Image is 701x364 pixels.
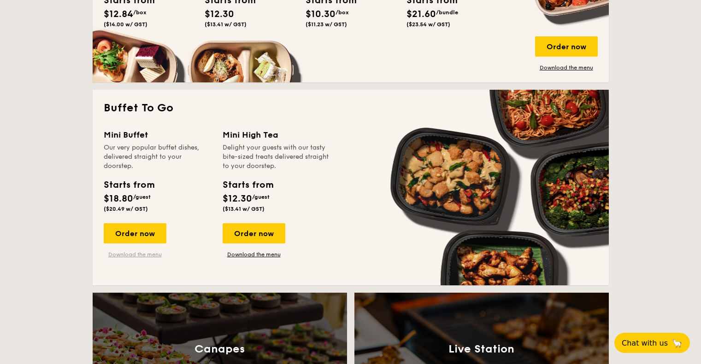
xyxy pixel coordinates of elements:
[306,21,347,28] span: ($11.23 w/ GST)
[104,21,147,28] span: ($14.00 w/ GST)
[622,339,668,347] span: Chat with us
[223,193,252,204] span: $12.30
[104,193,133,204] span: $18.80
[252,194,270,200] span: /guest
[133,194,151,200] span: /guest
[223,223,285,243] div: Order now
[104,9,133,20] span: $12.84
[448,343,514,356] h3: Live Station
[104,206,148,212] span: ($20.49 w/ GST)
[104,128,212,141] div: Mini Buffet
[104,143,212,171] div: Our very popular buffet dishes, delivered straight to your doorstep.
[535,36,598,57] div: Order now
[223,128,330,141] div: Mini High Tea
[306,9,336,20] span: $10.30
[104,223,166,243] div: Order now
[614,333,690,353] button: Chat with us🦙
[104,101,598,116] h2: Buffet To Go
[406,9,436,20] span: $21.60
[223,143,330,171] div: Delight your guests with our tasty bite-sized treats delivered straight to your doorstep.
[336,9,349,16] span: /box
[223,206,265,212] span: ($13.41 w/ GST)
[194,343,245,356] h3: Canapes
[205,9,234,20] span: $12.30
[104,251,166,258] a: Download the menu
[535,64,598,71] a: Download the menu
[104,178,154,192] div: Starts from
[133,9,147,16] span: /box
[223,251,285,258] a: Download the menu
[672,338,683,348] span: 🦙
[205,21,247,28] span: ($13.41 w/ GST)
[223,178,273,192] div: Starts from
[406,21,450,28] span: ($23.54 w/ GST)
[436,9,458,16] span: /bundle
